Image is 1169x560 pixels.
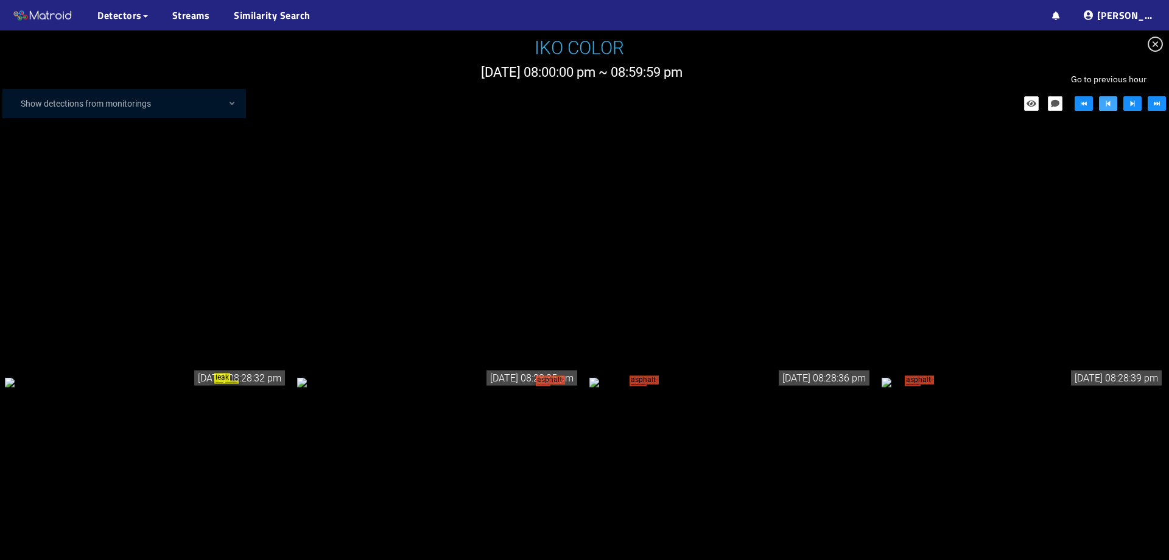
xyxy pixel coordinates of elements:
[1128,99,1137,109] span: step-forward
[779,370,869,386] div: [DATE] 08:28:36 pm
[1099,96,1117,111] button: step-backward
[1104,99,1112,109] span: step-backward
[1079,99,1088,109] span: fast-backward
[905,375,934,384] span: asphalt-on-face
[1142,30,1169,58] span: close-circle
[172,8,210,23] a: Streams
[486,370,577,386] div: [DATE] 08:28:35 pm
[15,91,246,116] div: Show detections from monitorings
[1071,370,1162,386] div: [DATE] 08:28:39 pm
[536,375,565,384] span: asphalt-on-face
[97,8,142,23] span: Detectors
[214,374,230,382] span: leak
[194,370,285,386] div: [DATE] 08:28:32 pm
[630,375,659,384] span: asphalt-on-face
[1148,96,1166,111] button: fast-forward
[234,8,311,23] a: Similarity Search
[1153,99,1161,109] span: fast-forward
[1075,96,1093,111] button: fast-backward
[12,7,73,25] img: Matroid logo
[1123,96,1142,111] button: step-forward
